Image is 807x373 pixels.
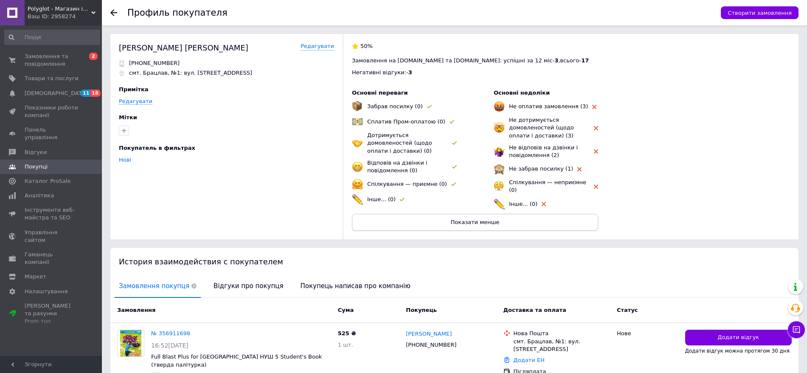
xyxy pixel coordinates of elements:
a: Full Blast Plus for [GEOGRAPHIC_DATA] НУШ 5 Student's Book (тверда палітурка) [151,353,322,368]
span: Polyglot - Магазин іноземної літератури [28,5,91,13]
span: Замовлення та повідомлення [25,53,79,68]
p: [PHONE_NUMBER] [129,59,180,67]
img: emoji [494,122,505,133]
span: Мітки [119,114,137,121]
img: emoji [352,194,363,205]
span: Сплатив Пром-оплатою (0) [367,118,445,125]
input: Пошук [4,30,100,45]
span: 18 [90,90,100,97]
span: Відгуки [25,149,47,156]
button: Чат з покупцем [788,321,805,338]
div: Нова Пошта [514,330,610,337]
img: emoji [494,181,504,191]
span: Не забрав посилку (1) [509,165,573,172]
img: emoji [352,101,362,111]
span: Маркет [25,273,46,280]
img: rating-tag-type [452,165,457,169]
img: rating-tag-type [594,149,598,154]
span: Інструменти веб-майстра та SEO [25,206,79,222]
span: Не дотримується домовленостей (щодо оплати і доставки) (3) [509,117,574,138]
span: Створити замовлення [728,10,792,16]
span: [PERSON_NAME] та рахунки [25,302,79,325]
span: Відгуки про покупця [209,275,287,297]
span: Доставка та оплата [503,307,566,313]
span: 16:52[DATE] [151,342,188,349]
img: emoji [352,179,363,190]
span: 17 [581,57,589,64]
span: Додати відгук [717,334,759,342]
span: Показати менше [451,219,500,225]
img: rating-tag-type [594,126,598,130]
div: [PHONE_NUMBER] [404,339,458,351]
span: Основні переваги [352,90,408,96]
button: Показати менше [352,214,598,231]
a: № 356911698 [151,330,190,337]
span: Забрав посилку (0) [367,103,423,109]
button: Створити замовлення [721,6,799,19]
span: Основні недоліки [494,90,550,96]
div: Ваш ID: 2958274 [28,13,102,20]
img: emoji [494,163,505,174]
span: Покупці [25,163,48,171]
img: emoji [352,137,363,149]
a: [PERSON_NAME] [406,330,452,338]
h1: Профиль покупателя [127,8,228,18]
span: Гаманець компанії [25,251,79,266]
div: Покупатель в фильтрах [119,144,332,152]
a: Нові [119,157,131,163]
span: Покупець [406,307,437,313]
div: смт. Брацлав, №1: вул. [STREET_ADDRESS] [514,338,610,353]
div: [PERSON_NAME] [PERSON_NAME] [119,42,248,53]
span: Каталог ProSale [25,177,70,185]
span: 3 [554,57,558,64]
span: Негативні відгуки: - [352,69,408,76]
img: rating-tag-type [577,167,582,171]
span: Не відповів на дзвінки і повідомлення (2) [509,144,578,158]
span: Спілкування — неприємне (0) [509,179,586,193]
img: rating-tag-type [594,185,598,189]
img: emoji [494,199,505,210]
span: Дотримується домовленостей (щодо оплати і доставки) (0) [367,132,432,154]
img: Фото товару [120,330,141,356]
span: Спілкування — приємне (0) [367,181,447,187]
img: emoji [352,161,363,172]
img: emoji [494,101,505,112]
span: 1 шт. [338,342,353,348]
img: emoji [352,116,363,127]
span: 525 ₴ [338,330,356,337]
span: Товари та послуги [25,75,79,82]
a: Додати ЕН [514,357,545,363]
span: 2 [89,53,98,60]
img: rating-tag-type [452,141,457,145]
span: Cума [338,307,354,313]
span: Статус [617,307,638,313]
span: Інше... (0) [367,196,396,202]
img: rating-tag-type [450,120,454,124]
span: Примітка [119,86,149,93]
span: [DEMOGRAPHIC_DATA] [25,90,87,97]
span: Покупець написав про компанію [296,275,415,297]
a: Редагувати [119,98,152,105]
img: rating-tag-type [427,105,432,109]
span: Аналітика [25,192,54,199]
button: Додати відгук [685,330,792,345]
span: Замовлення на [DOMAIN_NAME] та [DOMAIN_NAME]: успішні за 12 міс - , всього - [352,57,589,64]
span: 50% [360,43,373,49]
a: Редагувати [301,42,334,50]
span: 11 [81,90,90,97]
img: rating-tag-type [542,202,546,206]
span: Панель управління [25,126,79,141]
span: Додати відгук можна протягом 30 дня [685,348,790,354]
img: rating-tag-type [451,182,456,186]
span: Показники роботи компанії [25,104,79,119]
span: Не оплатив замовлення (3) [509,103,588,109]
span: Відповів на дзвінки і повідомлення (0) [367,160,427,174]
div: Prom топ [25,317,79,325]
img: rating-tag-type [400,198,405,202]
span: Замовлення [117,307,155,313]
img: rating-tag-type [592,105,596,109]
span: Замовлення покупця [115,275,201,297]
span: Управління сайтом [25,229,79,244]
a: Фото товару [117,330,144,357]
span: Налаштування [25,288,68,295]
